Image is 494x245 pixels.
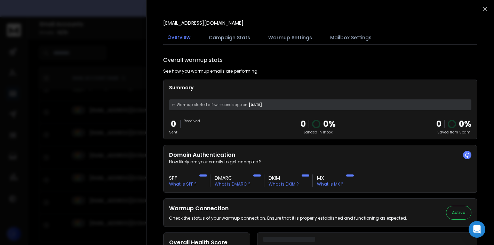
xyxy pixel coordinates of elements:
[163,30,195,46] button: Overview
[459,119,471,130] p: 0 %
[169,151,471,159] h2: Domain Authentication
[163,19,244,26] p: [EMAIL_ADDRESS][DOMAIN_NAME]
[317,174,343,181] h3: MX
[317,181,343,187] p: What is MX ?
[169,99,471,110] div: [DATE]
[205,30,254,45] button: Campaign Stats
[269,174,299,181] h3: DKIM
[326,30,376,45] button: Mailbox Settings
[446,206,471,220] button: Active
[177,102,247,107] span: Warmup started a few seconds ago on
[469,221,485,238] div: Open Intercom Messenger
[169,174,197,181] h3: SPF
[169,204,407,213] h2: Warmup Connection
[169,215,407,221] p: Check the status of your warmup connection. Ensure that it is properly established and functionin...
[215,181,250,187] p: What is DMARC ?
[169,130,177,135] p: Sent
[169,119,177,130] p: 0
[169,84,471,91] p: Summary
[163,68,257,74] p: See how you warmup emails are performing
[215,174,250,181] h3: DMARC
[264,30,316,45] button: Warmup Settings
[269,181,299,187] p: What is DKIM ?
[436,130,471,135] p: Saved from Spam
[436,118,441,130] strong: 0
[184,119,200,124] p: Received
[163,56,223,64] h1: Overall warmup stats
[323,119,336,130] p: 0 %
[169,181,197,187] p: What is SPF ?
[169,159,471,165] p: How likely are your emails to get accepted?
[301,119,306,130] p: 0
[301,130,336,135] p: Landed in Inbox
